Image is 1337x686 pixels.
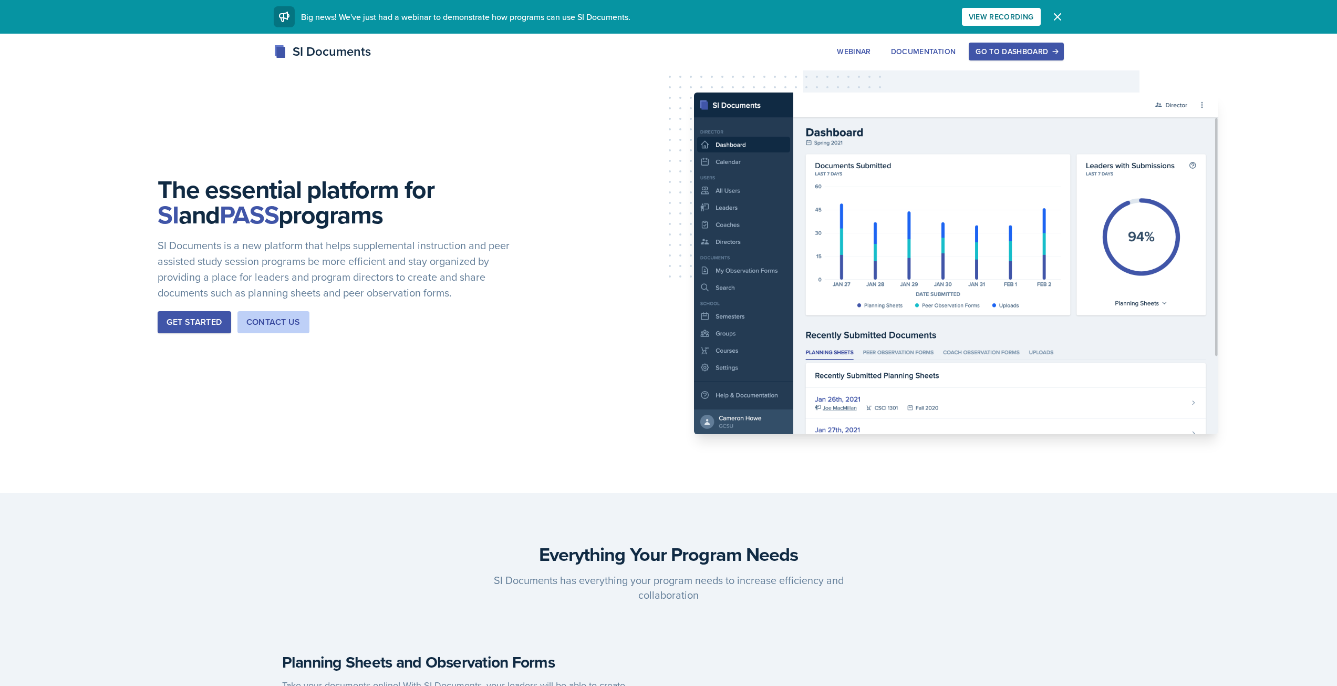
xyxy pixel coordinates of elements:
[167,316,222,329] div: Get Started
[282,653,660,672] h4: Planning Sheets and Observation Forms
[837,47,870,56] div: Webinar
[891,47,956,56] div: Documentation
[976,47,1056,56] div: Go to Dashboard
[969,43,1063,60] button: Go to Dashboard
[467,573,870,602] p: SI Documents has everything your program needs to increase efficiency and collaboration
[969,13,1034,21] div: View Recording
[301,11,630,23] span: Big news! We've just had a webinar to demonstrate how programs can use SI Documents.
[962,8,1041,26] button: View Recording
[830,43,877,60] button: Webinar
[246,316,300,329] div: Contact Us
[158,311,231,333] button: Get Started
[884,43,963,60] button: Documentation
[237,311,309,333] button: Contact Us
[282,544,1055,565] h3: Everything Your Program Needs
[274,42,371,61] div: SI Documents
